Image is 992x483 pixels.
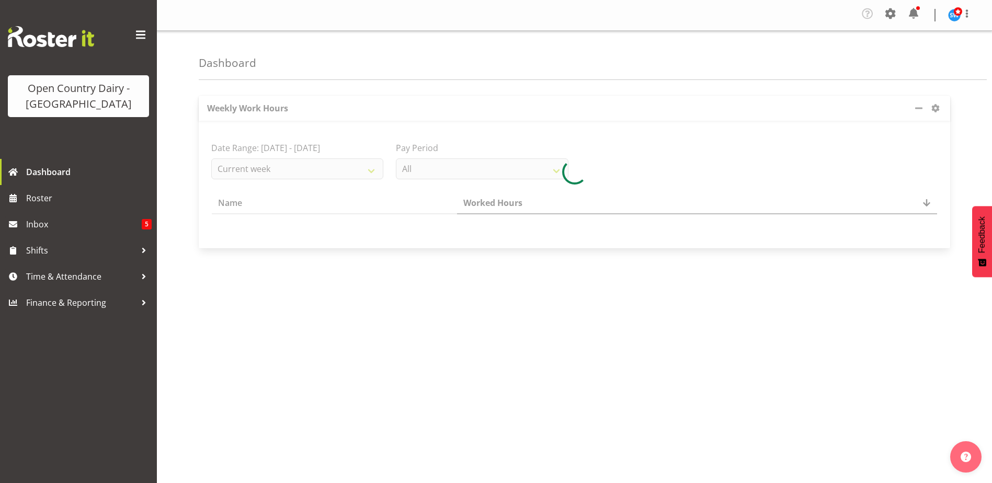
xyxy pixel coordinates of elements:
h4: Dashboard [199,57,256,69]
span: Finance & Reporting [26,295,136,310]
img: Rosterit website logo [8,26,94,47]
span: Inbox [26,216,142,232]
span: Time & Attendance [26,269,136,284]
button: Feedback - Show survey [972,206,992,277]
span: Feedback [977,216,987,253]
span: Shifts [26,243,136,258]
img: steve-webb7510.jpg [948,9,961,21]
img: help-xxl-2.png [961,452,971,462]
span: Dashboard [26,164,152,180]
div: Open Country Dairy - [GEOGRAPHIC_DATA] [18,80,139,112]
span: 5 [142,219,152,229]
span: Roster [26,190,152,206]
